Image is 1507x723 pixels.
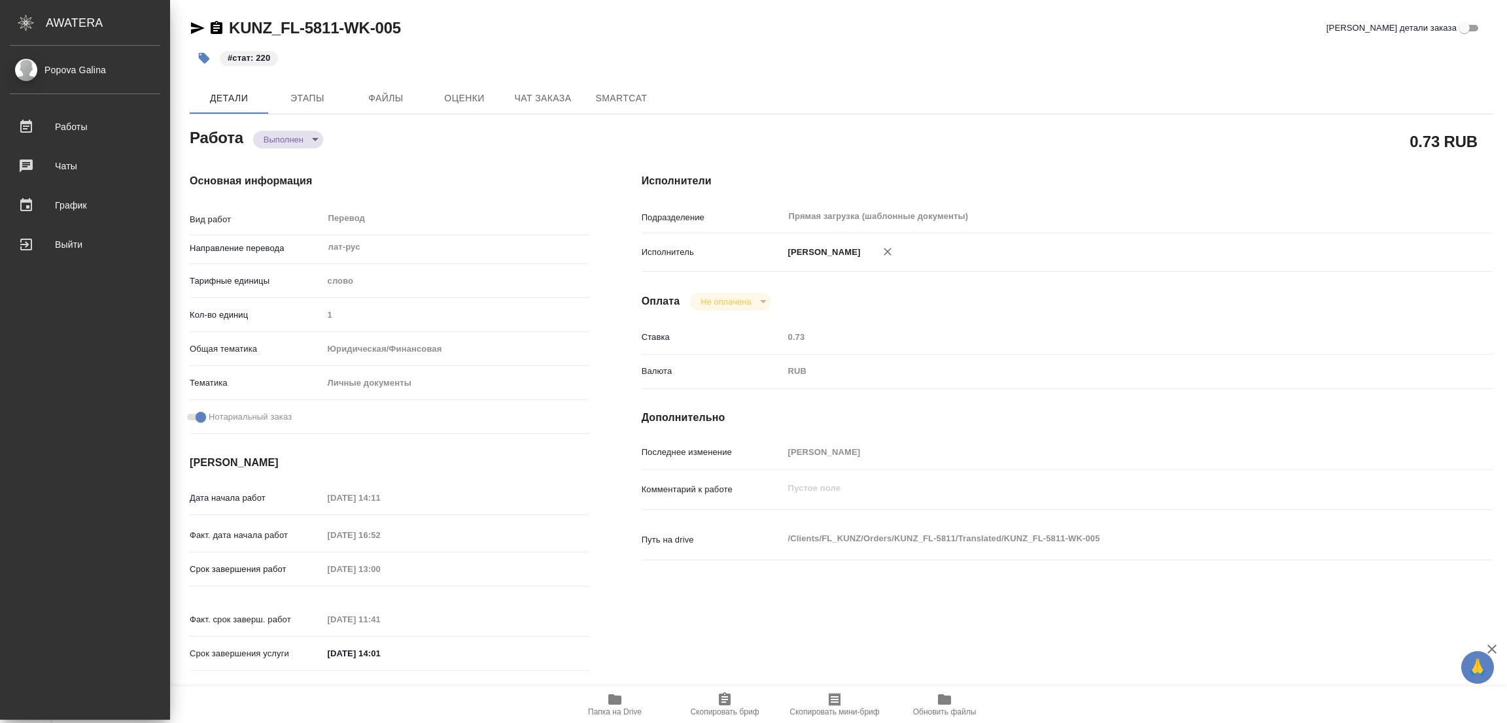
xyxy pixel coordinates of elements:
button: Выполнен [260,134,307,145]
p: Дата начала работ [190,492,323,505]
button: Обновить файлы [890,686,999,723]
input: Пустое поле [323,526,438,545]
p: Последнее изменение [642,446,784,459]
h4: [PERSON_NAME] [190,455,589,471]
p: Ставка [642,331,784,344]
p: Факт. дата начала работ [190,529,323,542]
span: Скопировать мини-бриф [789,707,879,716]
span: Файлы [355,90,417,107]
p: Общая тематика [190,343,323,356]
button: Скопировать мини-бриф [780,686,890,723]
span: Нотариальный заказ [209,411,292,424]
p: Подразделение [642,211,784,224]
span: Детали [198,90,260,107]
span: Папка на Drive [588,707,642,716]
p: Срок завершения услуги [190,647,323,660]
div: График [10,195,160,215]
span: Чат заказа [511,90,574,107]
p: Срок завершения работ [190,563,323,576]
div: RUB [784,360,1422,382]
div: Личные документы [323,372,589,394]
div: Popova Galina [10,63,160,77]
div: слово [323,270,589,292]
div: Чаты [10,156,160,176]
input: Пустое поле [784,443,1422,462]
input: Пустое поле [323,560,438,579]
a: Работы [3,110,167,143]
div: Юридическая/Финансовая [323,338,589,360]
span: стат: 220 [218,52,279,63]
span: Оценки [433,90,496,107]
button: 🙏 [1461,651,1494,684]
h4: Дополнительно [642,410,1493,426]
h4: Оплата [642,294,680,309]
span: Обновить файлы [913,707,977,716]
button: Удалить исполнителя [873,237,902,266]
input: Пустое поле [323,610,438,629]
p: Факт. срок заверш. работ [190,613,323,626]
p: Тарифные единицы [190,275,323,288]
span: [PERSON_NAME] детали заказа [1326,22,1457,35]
div: Выйти [10,235,160,254]
a: Чаты [3,150,167,182]
p: Тематика [190,377,323,390]
p: Вид работ [190,213,323,226]
h4: Основная информация [190,173,589,189]
textarea: /Clients/FL_KUNZ/Orders/KUNZ_FL-5811/Translated/KUNZ_FL-5811-WK-005 [784,528,1422,550]
h2: Работа [190,125,243,148]
p: Исполнитель [642,246,784,259]
div: Работы [10,117,160,137]
a: Выйти [3,228,167,261]
span: Скопировать бриф [690,707,759,716]
p: Путь на drive [642,533,784,546]
h4: Исполнители [642,173,1493,189]
p: [PERSON_NAME] [784,246,861,259]
button: Не оплачена [697,296,755,307]
p: Валюта [642,365,784,378]
div: Выполнен [690,293,771,311]
button: Папка на Drive [560,686,670,723]
a: График [3,189,167,222]
span: 🙏 [1466,654,1489,681]
button: Скопировать бриф [670,686,780,723]
input: Пустое поле [784,328,1422,346]
button: Скопировать ссылку [209,20,224,36]
span: SmartCat [590,90,653,107]
input: ✎ Введи что-нибудь [323,644,438,663]
button: Добавить тэг [190,44,218,73]
button: Скопировать ссылку для ЯМессенджера [190,20,205,36]
span: Этапы [276,90,339,107]
p: Направление перевода [190,242,323,255]
h2: 0.73 RUB [1410,130,1478,152]
a: KUNZ_FL-5811-WK-005 [229,19,401,37]
input: Пустое поле [323,488,438,507]
input: Пустое поле [323,305,589,324]
p: Комментарий к работе [642,483,784,496]
p: Кол-во единиц [190,309,323,322]
div: AWATERA [46,10,170,36]
p: #стат: 220 [228,52,270,65]
div: Выполнен [253,131,323,148]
